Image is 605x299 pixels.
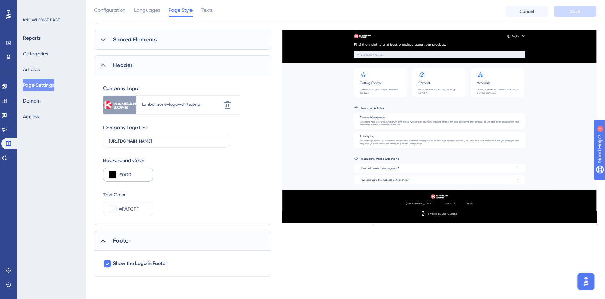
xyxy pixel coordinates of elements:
span: Texts [201,6,213,14]
div: KNOWLEDGE BASE [23,17,60,23]
button: Domain [23,94,41,107]
button: Save [554,6,596,17]
input: Type the link (leave empty for homepage) [109,139,224,144]
span: Languages [134,6,160,14]
div: Company Logo Link [103,123,148,132]
button: Page Settings [23,79,54,91]
span: Save [570,9,580,14]
button: Articles [23,63,40,76]
img: file-1747334011652.png [103,101,136,109]
span: Cancel [519,9,534,14]
button: Access [23,110,39,123]
div: kanbanzone-logo-white.png [142,101,220,107]
div: Company Logo [103,84,240,93]
button: Reports [23,31,41,44]
div: 1 [50,4,52,9]
span: Configuration [94,6,125,14]
div: Text Color [103,190,153,199]
span: Footer [113,236,130,245]
span: Need Help? [17,2,45,10]
div: Background Color [103,156,153,165]
button: Categories [23,47,48,60]
span: Shared Elements [113,35,157,44]
iframe: UserGuiding AI Assistant Launcher [575,271,596,292]
span: Header [113,61,132,70]
span: Show the Logo in Footer [113,259,167,268]
span: Page Style [169,6,193,14]
button: Cancel [505,6,548,17]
